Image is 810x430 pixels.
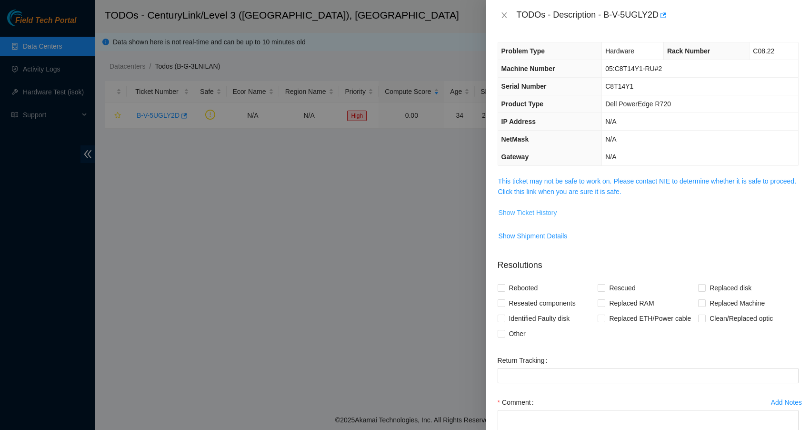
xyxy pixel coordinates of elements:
[605,280,639,296] span: Rescued
[706,311,777,326] span: Clean/Replaced optic
[605,311,695,326] span: Replaced ETH/Power cable
[498,228,568,244] button: Show Shipment Details
[605,82,633,90] span: C8T14Y1
[501,153,529,161] span: Gateway
[605,47,634,55] span: Hardware
[605,153,616,161] span: N/A
[498,205,558,220] button: Show Ticket History
[499,207,557,218] span: Show Ticket History
[501,65,555,72] span: Machine Number
[498,353,551,368] label: Return Tracking
[501,135,529,143] span: NetMask
[771,399,802,406] div: Add Notes
[505,296,580,311] span: Reseated components
[500,11,508,19] span: close
[753,47,774,55] span: C08.22
[605,118,616,125] span: N/A
[505,280,542,296] span: Rebooted
[706,280,755,296] span: Replaced disk
[517,8,799,23] div: TODOs - Description - B-V-5UGLY2D
[667,47,710,55] span: Rack Number
[501,118,536,125] span: IP Address
[501,100,543,108] span: Product Type
[605,65,662,72] span: 05:C8T14Y1-RU#2
[498,11,511,20] button: Close
[498,395,538,410] label: Comment
[498,177,796,195] a: This ticket may not be safe to work on. Please contact NIE to determine whether it is safe to pro...
[498,368,799,383] input: Return Tracking
[706,296,769,311] span: Replaced Machine
[499,231,568,241] span: Show Shipment Details
[770,395,802,410] button: Add Notes
[505,326,530,341] span: Other
[501,82,547,90] span: Serial Number
[498,251,799,272] p: Resolutions
[501,47,545,55] span: Problem Type
[505,311,574,326] span: Identified Faulty disk
[605,135,616,143] span: N/A
[605,296,658,311] span: Replaced RAM
[605,100,671,108] span: Dell PowerEdge R720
